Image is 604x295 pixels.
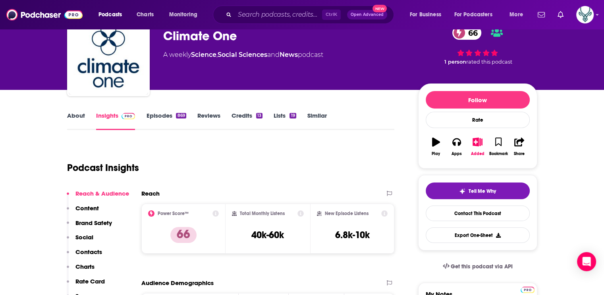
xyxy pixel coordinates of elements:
button: open menu [164,8,208,21]
p: Reach & Audience [75,190,129,197]
span: Monitoring [169,9,197,20]
div: Play [432,151,440,156]
span: More [509,9,523,20]
img: Climate One [69,15,148,95]
span: Logged in as sablestrategy [576,6,594,23]
a: Similar [307,112,327,130]
button: Brand Safety [67,219,112,234]
span: Charts [137,9,154,20]
div: Added [471,151,484,156]
span: For Business [410,9,441,20]
div: Open Intercom Messenger [577,252,596,271]
a: Charts [131,8,158,21]
span: For Podcasters [454,9,492,20]
span: and [267,51,280,58]
h3: 40k-60k [251,229,284,241]
h2: Total Monthly Listens [240,211,285,216]
button: Social [67,233,93,248]
p: Social [75,233,93,241]
a: Contact This Podcast [426,206,530,221]
button: Content [67,204,99,219]
button: Rate Card [67,278,105,292]
button: Added [467,132,488,161]
a: Get this podcast via API [436,257,519,276]
button: Bookmark [488,132,509,161]
button: Follow [426,91,530,109]
button: Open AdvancedNew [347,10,387,19]
button: Play [426,132,446,161]
p: Contacts [75,248,102,256]
p: Brand Safety [75,219,112,227]
button: open menu [93,8,132,21]
button: open menu [504,8,533,21]
h3: 6.8k-10k [335,229,370,241]
button: open menu [449,8,504,21]
button: Share [509,132,529,161]
a: Pro website [521,285,535,293]
a: News [280,51,298,58]
a: Show notifications dropdown [554,8,567,21]
a: 66 [452,26,482,40]
span: Get this podcast via API [451,263,512,270]
div: 19 [289,113,296,118]
span: , [216,51,218,58]
span: Ctrl K [322,10,341,20]
div: Apps [452,151,462,156]
p: 66 [170,227,197,243]
p: Content [75,204,99,212]
a: Social Sciences [218,51,267,58]
span: Tell Me Why [469,188,496,194]
a: Science [191,51,216,58]
button: Charts [67,263,95,278]
a: Credits13 [232,112,262,130]
button: Reach & Audience [67,190,129,204]
img: User Profile [576,6,594,23]
button: open menu [404,8,451,21]
img: tell me why sparkle [459,188,465,194]
div: 13 [256,113,262,118]
h1: Podcast Insights [67,162,139,174]
img: Podchaser Pro [122,113,135,119]
h2: Power Score™ [158,211,189,216]
button: Export One-Sheet [426,227,530,243]
div: Rate [426,112,530,128]
a: Show notifications dropdown [535,8,548,21]
a: InsightsPodchaser Pro [96,112,135,130]
p: Rate Card [75,278,105,285]
div: Search podcasts, credits, & more... [220,6,401,24]
img: Podchaser - Follow, Share and Rate Podcasts [6,7,83,22]
h2: New Episode Listens [325,211,369,216]
div: 66 1 personrated this podcast [418,21,537,70]
div: A weekly podcast [163,50,323,60]
span: New [372,5,387,12]
a: Reviews [197,112,220,130]
span: Open Advanced [351,13,384,17]
div: Bookmark [489,151,508,156]
div: Share [514,151,525,156]
a: About [67,112,85,130]
span: 1 person [444,59,466,65]
button: Show profile menu [576,6,594,23]
button: tell me why sparkleTell Me Why [426,182,530,199]
button: Contacts [67,248,102,263]
a: Lists19 [274,112,296,130]
h2: Audience Demographics [141,279,214,287]
span: rated this podcast [466,59,512,65]
button: Apps [446,132,467,161]
input: Search podcasts, credits, & more... [235,8,322,21]
a: Episodes869 [146,112,186,130]
img: Podchaser Pro [521,287,535,293]
span: 66 [460,26,482,40]
p: Charts [75,263,95,270]
h2: Reach [141,190,160,197]
span: Podcasts [98,9,122,20]
div: 869 [176,113,186,118]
